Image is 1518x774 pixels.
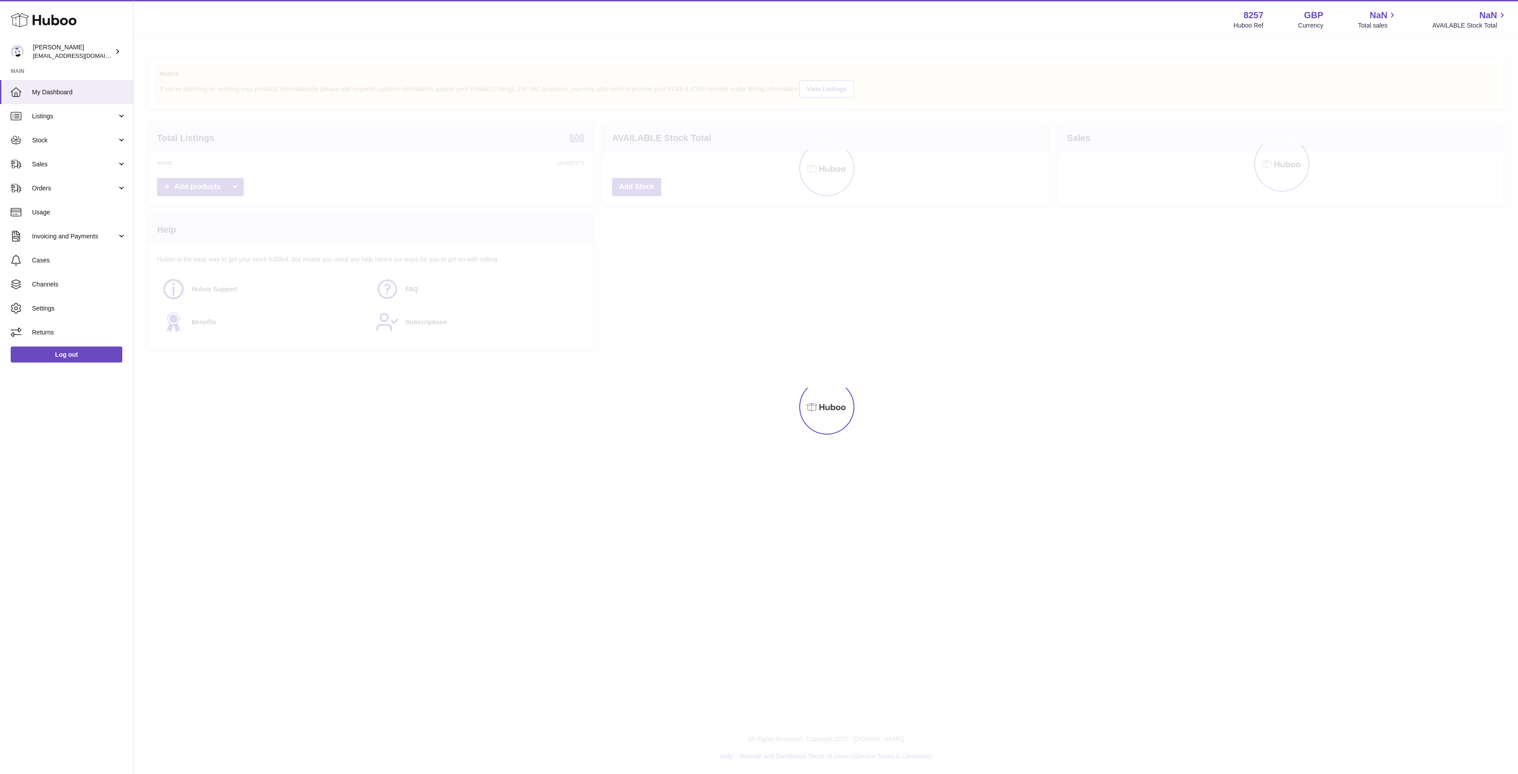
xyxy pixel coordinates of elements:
span: [EMAIL_ADDRESS][DOMAIN_NAME] [33,52,131,59]
span: My Dashboard [32,88,126,97]
span: Settings [32,304,126,313]
strong: 8257 [1244,9,1264,21]
span: Returns [32,328,126,337]
span: Invoicing and Payments [32,232,117,241]
a: NaN AVAILABLE Stock Total [1432,9,1507,30]
span: NaN [1479,9,1497,21]
span: Listings [32,112,117,121]
div: Currency [1298,21,1324,30]
span: AVAILABLE Stock Total [1432,21,1507,30]
span: NaN [1369,9,1387,21]
div: Huboo Ref [1234,21,1264,30]
span: Orders [32,184,117,193]
img: don@skinsgolf.com [11,45,24,58]
span: Channels [32,280,126,289]
a: Log out [11,347,122,363]
span: Sales [32,160,117,169]
div: [PERSON_NAME] [33,43,113,60]
span: Usage [32,208,126,217]
span: Total sales [1358,21,1397,30]
strong: GBP [1304,9,1323,21]
a: NaN Total sales [1358,9,1397,30]
span: Cases [32,256,126,265]
span: Stock [32,136,117,145]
